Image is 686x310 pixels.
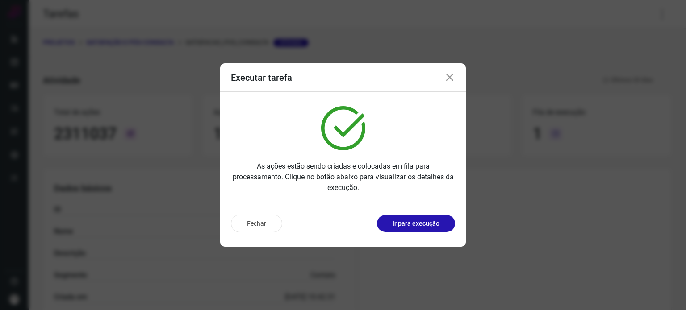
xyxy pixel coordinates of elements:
img: verified.svg [321,106,365,150]
p: As ações estão sendo criadas e colocadas em fila para processamento. Clique no botão abaixo para ... [231,161,455,193]
p: Ir para execução [393,219,439,228]
button: Fechar [231,215,282,232]
h3: Executar tarefa [231,72,292,83]
button: Ir para execução [377,215,455,232]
